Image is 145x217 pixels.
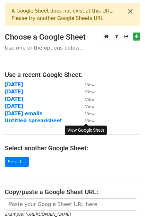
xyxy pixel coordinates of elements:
small: View [85,118,95,123]
small: View [85,82,95,87]
small: View [85,111,95,116]
a: View [79,111,95,117]
small: View [85,104,95,109]
div: A Google Sheet does not exist at this URL. Please try another Google Sheets URL. [12,7,127,22]
h4: Copy/paste a Google Sheet URL: [5,188,140,196]
a: [DATE] [5,82,23,88]
a: View [79,82,95,88]
a: [DATE] [5,96,23,102]
a: View [79,96,95,102]
h4: Select another Google Sheet: [5,144,140,152]
a: [DATE] emails [5,111,42,117]
a: View [79,118,95,124]
small: View [85,90,95,94]
a: Untitled spreadsheet [5,118,62,124]
a: [DATE] [5,103,23,109]
iframe: Chat Widget [113,186,145,217]
a: Select... [5,157,29,167]
a: [DATE] [5,89,23,95]
a: View [79,103,95,109]
button: × [127,7,133,15]
h3: Choose a Google Sheet [5,33,140,42]
input: Paste your Google Sheet URL here [5,198,137,211]
small: Example: [URL][DOMAIN_NAME] [5,212,71,217]
small: View [85,97,95,102]
a: View [79,89,95,95]
div: View Google Sheet [65,126,107,135]
p: Use one of the options below... [5,44,140,51]
h4: Use a recent Google Sheet: [5,71,140,79]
